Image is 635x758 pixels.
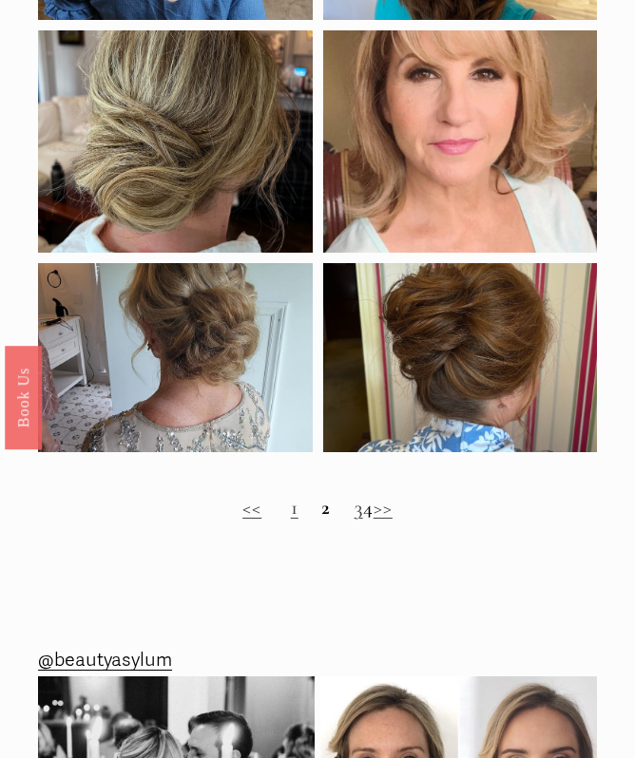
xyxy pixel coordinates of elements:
[242,495,261,520] a: <<
[321,495,331,520] strong: 2
[291,495,298,520] a: 1
[374,495,393,520] a: >>
[38,496,597,520] h2: 4
[355,495,363,520] a: 3
[5,346,42,449] a: Book Us
[38,643,172,677] a: @beautyasylum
